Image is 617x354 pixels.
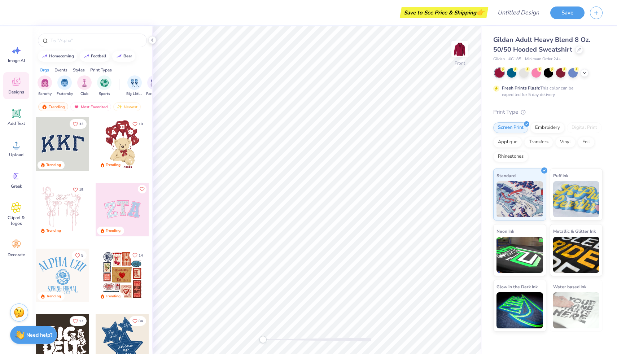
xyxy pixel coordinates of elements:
[70,102,111,111] div: Most Favorited
[91,54,106,58] div: football
[38,75,52,97] div: filter for Sorority
[553,181,600,217] img: Puff Ink
[8,58,25,64] span: Image AI
[97,75,111,97] button: filter button
[112,51,135,62] button: bear
[80,79,88,87] img: Club Image
[80,51,110,62] button: football
[492,5,545,20] input: Untitled Design
[8,252,25,258] span: Decorate
[493,56,505,62] span: Gildan
[79,319,83,323] span: 17
[525,56,561,62] span: Minimum Order: 24 +
[496,283,538,290] span: Glow in the Dark Ink
[493,35,590,54] span: Gildan Adult Heavy Blend 8 Oz. 50/50 Hooded Sweatshirt
[139,319,143,323] span: 84
[129,250,146,260] button: Like
[11,183,22,189] span: Greek
[553,283,586,290] span: Water based Ink
[46,228,61,233] div: Trending
[99,91,110,97] span: Sports
[38,51,77,62] button: homecoming
[496,237,543,273] img: Neon Ink
[61,79,69,87] img: Fraternity Image
[146,75,163,97] div: filter for Parent's Weekend
[502,85,591,98] div: This color can be expedited for 5 day delivery.
[40,67,49,73] div: Orgs
[146,91,163,97] span: Parent's Weekend
[117,104,122,109] img: newest.gif
[70,316,87,326] button: Like
[4,215,28,226] span: Clipart & logos
[84,54,89,58] img: trend_line.gif
[502,85,540,91] strong: Fresh Prints Flash:
[452,42,467,56] img: Front
[97,75,111,97] div: filter for Sports
[79,122,83,126] span: 33
[8,89,24,95] span: Designs
[9,152,23,158] span: Upload
[550,6,585,19] button: Save
[77,75,92,97] button: filter button
[113,102,141,111] div: Newest
[496,292,543,328] img: Glow in the Dark Ink
[81,254,83,257] span: 5
[116,54,122,58] img: trend_line.gif
[138,185,146,193] button: Like
[46,294,61,299] div: Trending
[106,162,121,168] div: Trending
[100,79,109,87] img: Sports Image
[493,122,528,133] div: Screen Print
[90,67,112,73] div: Print Types
[530,122,565,133] div: Embroidery
[139,122,143,126] span: 10
[80,91,88,97] span: Club
[123,54,132,58] div: bear
[578,137,595,148] div: Foil
[26,332,52,338] strong: Need help?
[70,119,87,129] button: Like
[126,75,143,97] button: filter button
[553,227,596,235] span: Metallic & Glitter Ink
[46,162,61,168] div: Trending
[74,104,79,109] img: most_fav.gif
[49,54,74,58] div: homecoming
[126,75,143,97] div: filter for Big Little Reveal
[567,122,602,133] div: Digital Print
[553,292,600,328] img: Water based Ink
[555,137,576,148] div: Vinyl
[57,75,73,97] div: filter for Fraternity
[129,119,146,129] button: Like
[150,79,159,87] img: Parent's Weekend Image
[70,185,87,195] button: Like
[77,75,92,97] div: filter for Club
[496,181,543,217] img: Standard
[106,294,121,299] div: Trending
[106,228,121,233] div: Trending
[38,75,52,97] button: filter button
[38,102,68,111] div: Trending
[493,151,528,162] div: Rhinestones
[496,227,514,235] span: Neon Ink
[553,237,600,273] img: Metallic & Glitter Ink
[493,108,603,116] div: Print Type
[50,37,142,44] input: Try "Alpha"
[524,137,553,148] div: Transfers
[259,336,267,343] div: Accessibility label
[72,250,87,260] button: Like
[476,8,484,17] span: 👉
[493,137,522,148] div: Applique
[41,104,47,109] img: trending.gif
[553,172,568,179] span: Puff Ink
[496,172,516,179] span: Standard
[38,91,52,97] span: Sorority
[126,91,143,97] span: Big Little Reveal
[73,67,85,73] div: Styles
[8,121,25,126] span: Add Text
[146,75,163,97] button: filter button
[402,7,486,18] div: Save to See Price & Shipping
[508,56,521,62] span: # G185
[455,60,465,66] div: Front
[131,79,139,87] img: Big Little Reveal Image
[79,188,83,192] span: 15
